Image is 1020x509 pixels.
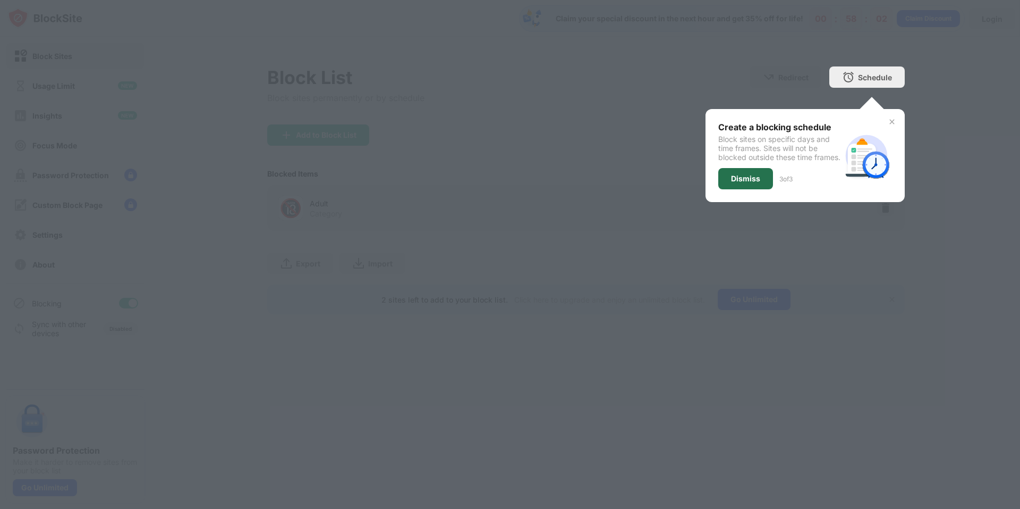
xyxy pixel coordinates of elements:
[841,130,892,181] img: schedule.svg
[718,122,841,132] div: Create a blocking schedule
[779,175,793,183] div: 3 of 3
[731,174,760,183] div: Dismiss
[858,73,892,82] div: Schedule
[718,135,841,162] div: Block sites on specific days and time frames. Sites will not be blocked outside these time frames.
[888,118,896,126] img: x-button.svg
